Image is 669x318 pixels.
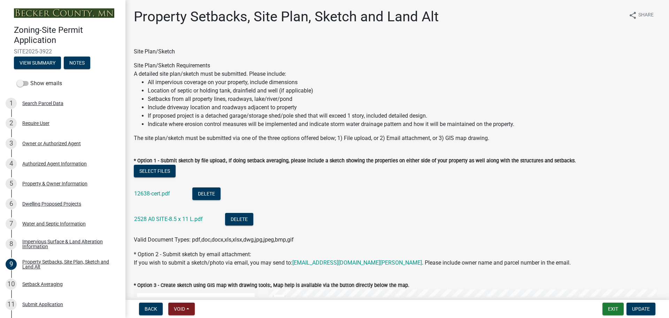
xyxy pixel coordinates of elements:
li: Location of septic or holding tank, drainfield and well (if applicable) [148,87,661,95]
wm-modal-confirm: Delete Document [192,191,221,198]
div: Search Parcel Data [22,101,63,106]
span: If you wish to submit a sketch/photo via email, you may send to: . Please include owner name and ... [134,259,571,266]
div: 5 [6,178,17,189]
div: 3 [6,138,17,149]
h1: Property Setbacks, Site Plan, Sketch and Land Alt [134,8,439,25]
div: Site Plan/Sketch [134,47,661,56]
div: 11 [6,299,17,310]
div: The site plan/sketch must be submitted via one of the three options offered below; 1) File upload... [134,134,661,142]
button: Update [626,303,655,315]
button: View Summary [14,57,61,69]
div: 10 [6,279,17,290]
span: SITE2025-3922 [14,48,111,55]
span: Void [174,306,185,312]
div: 2 [6,118,17,129]
div: Submit Application [22,302,63,307]
span: Update [632,306,650,312]
button: shareShare [623,8,659,22]
label: * Option 1 - Submit sketch by file upload:, If doing setback averaging, please include a sketch s... [134,158,576,163]
li: If proposed project is a detached garage/storage shed/pole shed that will exceed 1 story, include... [148,112,661,120]
div: Property & Owner Information [22,181,87,186]
a: 2528 A0 SITE-8.5 x 11 L.pdf [134,216,203,222]
div: * Option 2 - Submit sketch by email attachment: [134,250,661,267]
button: Back [139,303,163,315]
label: Show emails [17,79,62,88]
div: Zoom in [274,295,285,306]
button: Notes [64,57,90,69]
div: 4 [6,158,17,169]
div: Site Plan/Sketch Requirements [134,61,661,142]
button: Delete [192,187,221,200]
div: Property Setbacks, Site Plan, Sketch and Land Alt [22,259,114,269]
span: Share [638,11,654,20]
div: Authorized Agent Information [22,161,87,166]
div: Dwelling Proposed Projects [22,201,81,206]
div: Setback Averaging [22,282,63,287]
li: Include driveway location and roadways adjacent to property [148,103,661,112]
wm-modal-confirm: Notes [64,60,90,66]
button: Select files [134,165,176,177]
li: All impervious coverage on your property, include dimensions [148,78,661,87]
div: Owner or Authorized Agent [22,141,81,146]
i: share [629,11,637,20]
div: Impervious Surface & Land Alteration Information [22,239,114,249]
a: 12638-cert.pdf [134,190,170,197]
li: Indicate where erosion control measures will be implemented and indicate storm water drainage pat... [148,120,661,128]
wm-modal-confirm: Delete Document [225,216,253,223]
div: Require User [22,121,49,126]
a: [EMAIL_ADDRESS][DOMAIN_NAME][PERSON_NAME] [292,259,422,266]
button: Exit [602,303,624,315]
div: 1 [6,98,17,109]
wm-modal-confirm: Summary [14,60,61,66]
div: 8 [6,238,17,250]
span: Back [145,306,157,312]
div: A detailed site plan/sketch must be submitted. Please include: [134,70,661,128]
span: Valid Document Types: pdf,doc,docx,xls,xlsx,dwg,jpg,jpeg,bmp,gif [134,236,294,243]
label: * Option 3 - Create sketch using GIS map with drawing tools:, Map help is available via the butto... [134,283,409,288]
li: Sketch Layer [137,293,255,309]
h4: Zoning-Site Permit Application [14,25,120,45]
img: Becker County, Minnesota [14,8,114,18]
button: Delete [225,213,253,225]
div: 6 [6,198,17,209]
div: 9 [6,259,17,270]
div: Water and Septic Information [22,221,86,226]
div: 7 [6,218,17,229]
li: Setbacks from all property lines, roadways, lake/river/pond [148,95,661,103]
button: Void [168,303,195,315]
